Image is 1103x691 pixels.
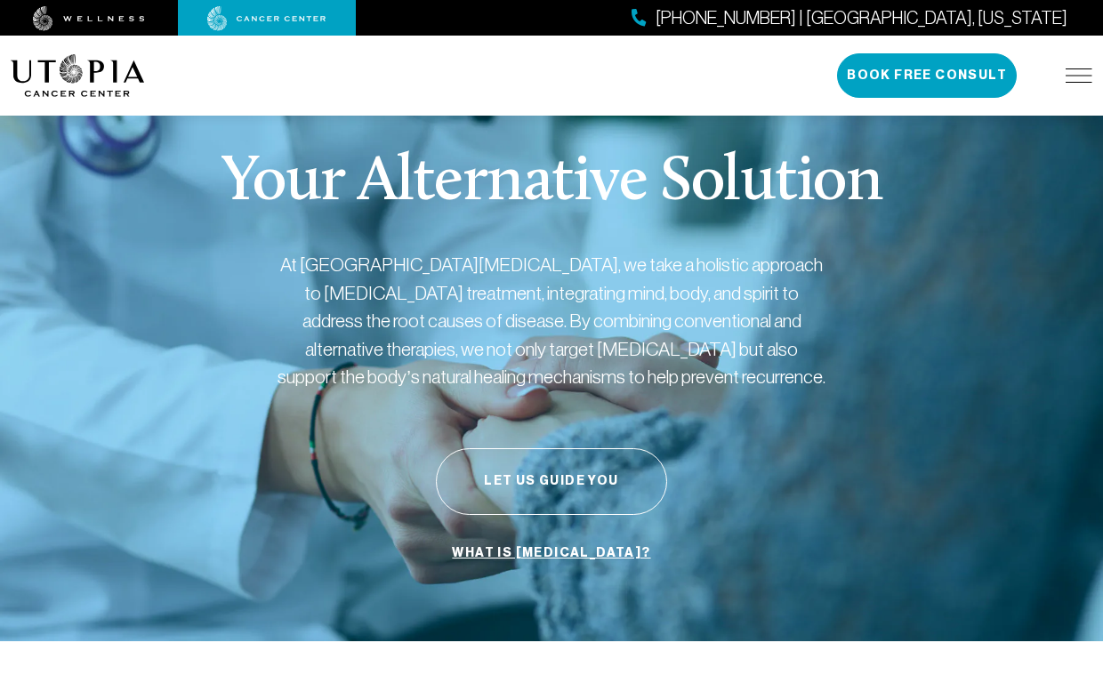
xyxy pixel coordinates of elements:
a: [PHONE_NUMBER] | [GEOGRAPHIC_DATA], [US_STATE] [632,5,1067,31]
img: cancer center [207,6,326,31]
span: [PHONE_NUMBER] | [GEOGRAPHIC_DATA], [US_STATE] [656,5,1067,31]
img: wellness [33,6,145,31]
p: At [GEOGRAPHIC_DATA][MEDICAL_DATA], we take a holistic approach to [MEDICAL_DATA] treatment, inte... [276,251,827,391]
button: Book Free Consult [837,53,1017,98]
a: What is [MEDICAL_DATA]? [447,536,655,570]
p: Your Alternative Solution [221,151,882,215]
img: icon-hamburger [1066,68,1092,83]
button: Let Us Guide You [436,448,667,515]
img: logo [11,54,145,97]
